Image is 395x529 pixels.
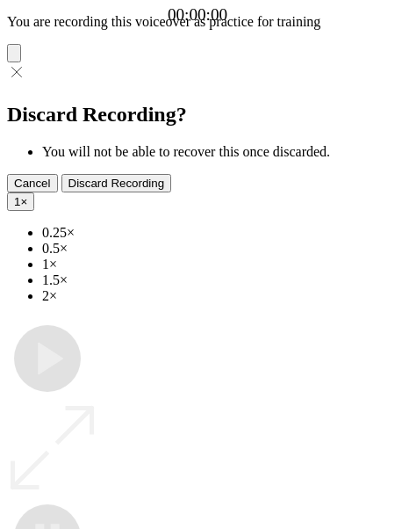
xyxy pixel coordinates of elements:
span: 1 [14,195,20,208]
li: 1.5× [42,272,388,288]
li: You will not be able to recover this once discarded. [42,144,388,160]
li: 1× [42,257,388,272]
li: 0.25× [42,225,388,241]
li: 0.5× [42,241,388,257]
button: Cancel [7,174,58,192]
a: 00:00:00 [168,5,227,25]
li: 2× [42,288,388,304]
button: 1× [7,192,34,211]
p: You are recording this voiceover as practice for training [7,14,388,30]
h2: Discard Recording? [7,103,388,127]
button: Discard Recording [61,174,172,192]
